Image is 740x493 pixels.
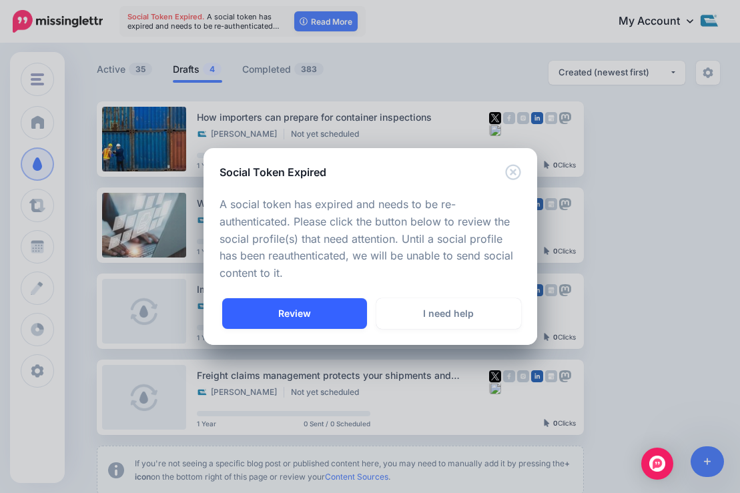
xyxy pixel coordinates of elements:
[220,164,326,180] h5: Social Token Expired
[222,298,367,329] a: Review
[505,164,521,181] button: Close
[220,196,521,283] p: A social token has expired and needs to be re-authenticated. Please click the button below to rev...
[376,298,521,329] a: I need help
[641,448,673,480] div: Open Intercom Messenger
